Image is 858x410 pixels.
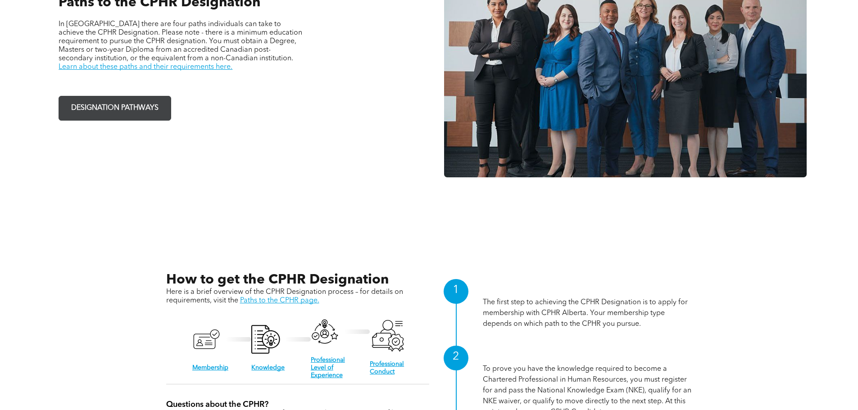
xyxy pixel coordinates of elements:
[483,283,692,297] h1: Membership
[59,63,232,71] a: Learn about these paths and their requirements here.
[311,357,345,378] a: Professional Level of Experience
[166,401,268,409] span: Questions about the CPHR?
[444,279,468,304] div: 1
[166,288,403,304] span: Here is a brief overview of the CPHR Designation process – for details on requirements, visit the
[68,99,162,117] span: DESIGNATION PATHWAYS
[251,365,285,371] a: Knowledge
[444,346,468,370] div: 2
[483,297,692,329] p: The first step to achieving the CPHR Designation is to apply for membership with CPHR Alberta. Yo...
[192,365,228,371] a: Membership
[483,350,692,364] h1: Knowledge
[166,273,389,287] span: How to get the CPHR Designation
[59,96,171,121] a: DESIGNATION PATHWAYS
[240,297,319,304] a: Paths to the CPHR page.
[59,21,302,62] span: In [GEOGRAPHIC_DATA] there are four paths individuals can take to achieve the CPHR Designation. P...
[370,361,404,375] a: Professional Conduct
